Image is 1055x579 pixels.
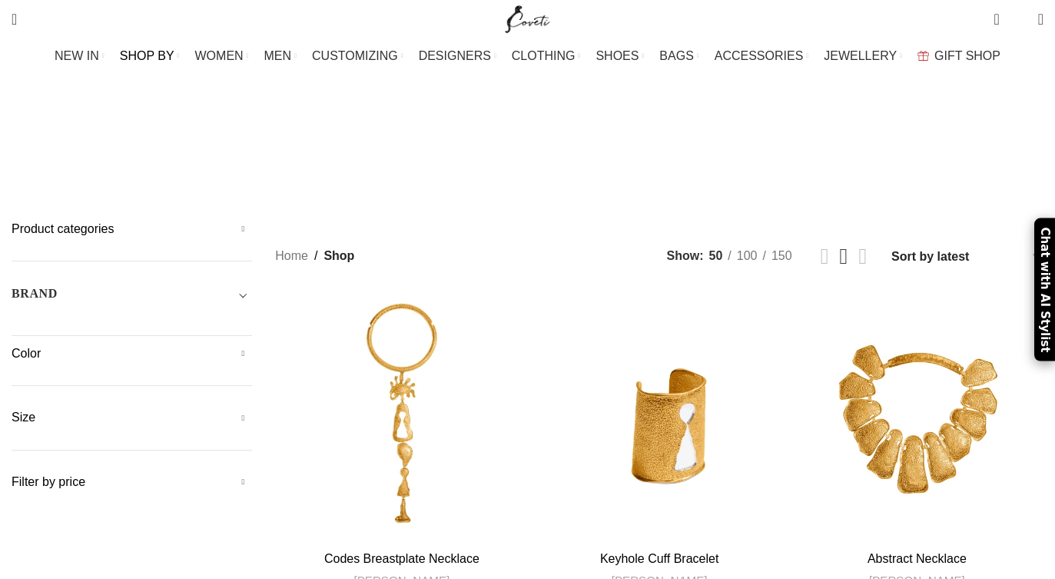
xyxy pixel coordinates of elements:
span: JEWELLERY [824,48,897,63]
a: Grid view 4 [858,245,867,268]
span: 0 [1014,15,1026,27]
span: 100 [737,249,758,262]
span: BAGS [659,48,693,63]
h1: Shop [488,88,567,129]
span: Shop [323,246,354,266]
span: DESIGNERS [419,48,491,63]
div: Toggle filter [12,285,252,312]
span: Show [667,246,704,266]
span: 50 [709,249,723,262]
a: Codes Breastplate Necklace [324,552,479,565]
a: GIFT SHOP [917,41,1000,72]
a: JEWELLERY [824,41,902,72]
a: NEW IN [55,41,105,72]
a: 50 [704,246,728,266]
a: WOMEN [195,41,249,72]
a: Home [275,246,308,266]
span: 150 [771,249,792,262]
a: DESIGNERS [419,41,496,72]
a: CUSTOMIZING [312,41,403,72]
a: Women [529,137,572,175]
a: SHOP BY [120,41,180,72]
span: MEN [264,48,292,63]
a: Keyhole Cuff Bracelet [533,291,786,544]
div: My Wishlist [1011,4,1027,35]
span: 0 [995,8,1007,19]
a: Keyhole Cuff Bracelet [600,552,718,565]
a: BAGS [659,41,698,72]
h5: BRAND [12,285,58,302]
a: Codes Breastplate Necklace [275,291,528,544]
span: ACCESSORIES [715,48,804,63]
h5: Color [12,345,252,362]
span: SHOES [596,48,639,63]
a: Grid view 3 [840,245,848,268]
a: Abstract Necklace [791,291,1043,544]
span: WOMEN [195,48,244,63]
select: Shop order [890,245,1043,268]
a: Site logo [502,12,553,25]
a: 100 [732,246,763,266]
span: Women [529,148,572,163]
h5: Filter by price [12,474,252,491]
img: GiftBag [917,51,929,61]
div: Main navigation [4,41,1051,72]
h5: Size [12,409,252,426]
a: SHOES [596,41,644,72]
a: 0 [986,4,1007,35]
span: CLOTHING [512,48,576,63]
a: Search [4,4,25,35]
a: 150 [766,246,798,266]
h5: Product categories [12,221,252,238]
a: Abstract Necklace [868,552,967,565]
a: ACCESSORIES [715,41,809,72]
a: MEN [264,41,297,72]
a: CLOTHING [512,41,581,72]
span: NEW IN [55,48,99,63]
a: Grid view 2 [821,245,829,268]
span: CUSTOMIZING [312,48,398,63]
span: SHOP BY [120,48,174,63]
nav: Breadcrumb [275,246,354,266]
a: Men [483,137,506,175]
span: GIFT SHOP [934,48,1000,63]
span: Men [483,148,506,163]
